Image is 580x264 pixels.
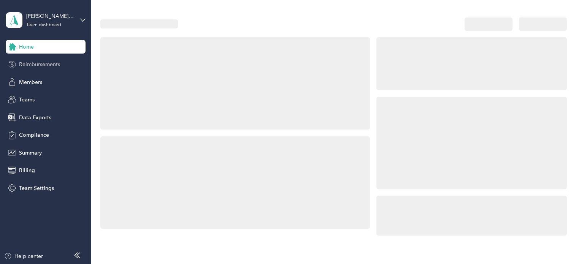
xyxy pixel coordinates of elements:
[4,252,43,260] button: Help center
[19,60,60,68] span: Reimbursements
[537,221,580,264] iframe: Everlance-gr Chat Button Frame
[19,149,42,157] span: Summary
[26,23,61,27] div: Team dashboard
[19,114,51,122] span: Data Exports
[19,166,35,174] span: Billing
[26,12,74,20] div: [PERSON_NAME] Brothers
[19,96,35,104] span: Teams
[19,43,34,51] span: Home
[19,78,42,86] span: Members
[19,131,49,139] span: Compliance
[19,184,54,192] span: Team Settings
